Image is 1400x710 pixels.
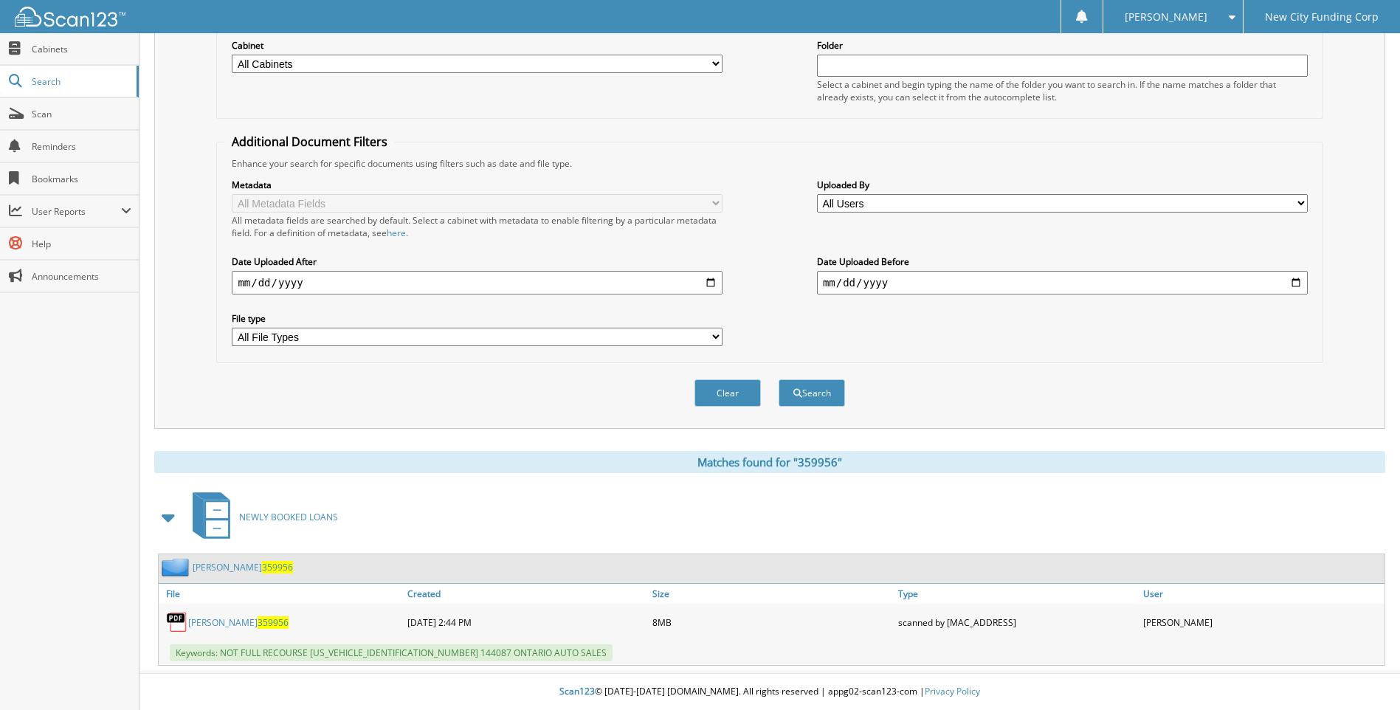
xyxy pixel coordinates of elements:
div: 8MB [649,607,894,637]
span: Scan [32,108,131,120]
span: Keywords: NOT FULL RECOURSE [US_VEHICLE_IDENTIFICATION_NUMBER] 144087 ONTARIO AUTO SALES [170,644,613,661]
span: 359956 [262,561,293,573]
a: Privacy Policy [925,685,980,697]
button: Clear [694,379,761,407]
label: Date Uploaded After [232,255,723,268]
input: end [817,271,1308,294]
span: Search [32,75,129,88]
div: scanned by [MAC_ADDRESS] [894,607,1139,637]
label: Metadata [232,179,723,191]
div: Select a cabinet and begin typing the name of the folder you want to search in. If the name match... [817,78,1308,103]
div: Matches found for "359956" [154,451,1385,473]
span: Announcements [32,270,131,283]
span: Cabinets [32,43,131,55]
span: New City Funding Corp [1265,13,1379,21]
iframe: Chat Widget [1326,639,1400,710]
div: All metadata fields are searched by default. Select a cabinet with metadata to enable filtering b... [232,214,723,239]
div: Enhance your search for specific documents using filters such as date and file type. [224,157,1314,170]
div: [DATE] 2:44 PM [404,607,649,637]
div: [PERSON_NAME] [1139,607,1385,637]
img: PDF.png [166,611,188,633]
legend: Additional Document Filters [224,134,395,150]
span: User Reports [32,205,121,218]
span: Scan123 [559,685,595,697]
span: 359956 [258,616,289,629]
a: Created [404,584,649,604]
button: Search [779,379,845,407]
label: Date Uploaded Before [817,255,1308,268]
a: Type [894,584,1139,604]
span: Bookmarks [32,173,131,185]
a: Size [649,584,894,604]
label: File type [232,312,723,325]
label: Folder [817,39,1308,52]
a: here [387,227,406,239]
span: Help [32,238,131,250]
a: User [1139,584,1385,604]
span: [PERSON_NAME] [1125,13,1207,21]
a: [PERSON_NAME]359956 [188,616,289,629]
label: Uploaded By [817,179,1308,191]
a: File [159,584,404,604]
span: NEWLY BOOKED LOANS [239,511,338,523]
div: © [DATE]-[DATE] [DOMAIN_NAME]. All rights reserved | appg02-scan123-com | [139,674,1400,710]
a: [PERSON_NAME]359956 [193,561,293,573]
input: start [232,271,723,294]
a: NEWLY BOOKED LOANS [184,488,338,546]
img: folder2.png [162,558,193,576]
img: scan123-logo-white.svg [15,7,125,27]
span: Reminders [32,140,131,153]
label: Cabinet [232,39,723,52]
